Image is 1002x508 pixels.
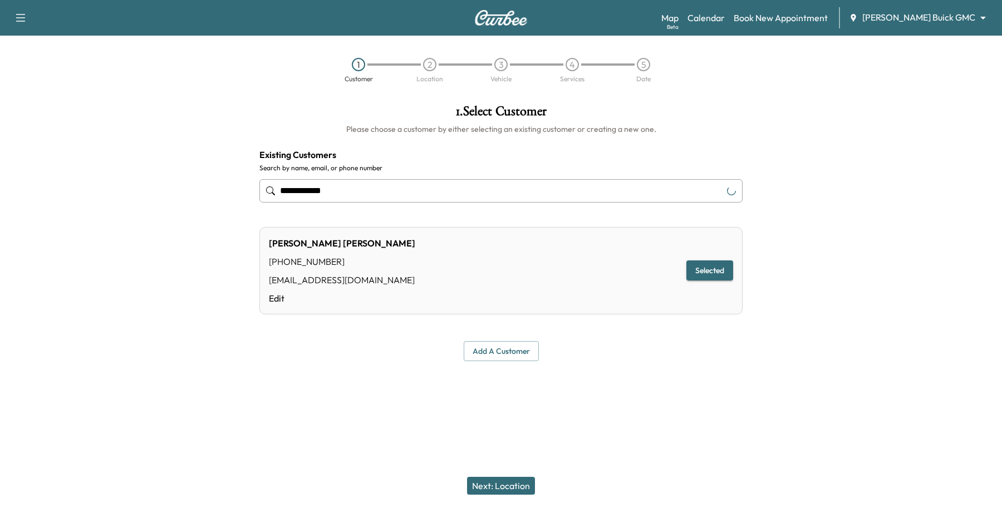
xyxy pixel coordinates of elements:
div: Location [416,76,443,82]
div: Customer [345,76,373,82]
button: Selected [686,260,733,281]
label: Search by name, email, or phone number [259,164,743,172]
div: Services [560,76,584,82]
div: [PHONE_NUMBER] [269,255,415,268]
span: [PERSON_NAME] Buick GMC [862,11,975,24]
div: Date [636,76,651,82]
a: Book New Appointment [734,11,828,24]
div: 5 [637,58,650,71]
a: Calendar [687,11,725,24]
div: Vehicle [490,76,512,82]
img: Curbee Logo [474,10,528,26]
a: Edit [269,292,415,305]
h1: 1 . Select Customer [259,105,743,124]
button: Add a customer [464,341,539,362]
div: 4 [566,58,579,71]
div: 1 [352,58,365,71]
div: 3 [494,58,508,71]
button: Next: Location [467,477,535,495]
div: Beta [667,23,679,31]
h4: Existing Customers [259,148,743,161]
a: MapBeta [661,11,679,24]
h6: Please choose a customer by either selecting an existing customer or creating a new one. [259,124,743,135]
div: [EMAIL_ADDRESS][DOMAIN_NAME] [269,273,415,287]
div: 2 [423,58,436,71]
div: [PERSON_NAME] [PERSON_NAME] [269,236,415,250]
